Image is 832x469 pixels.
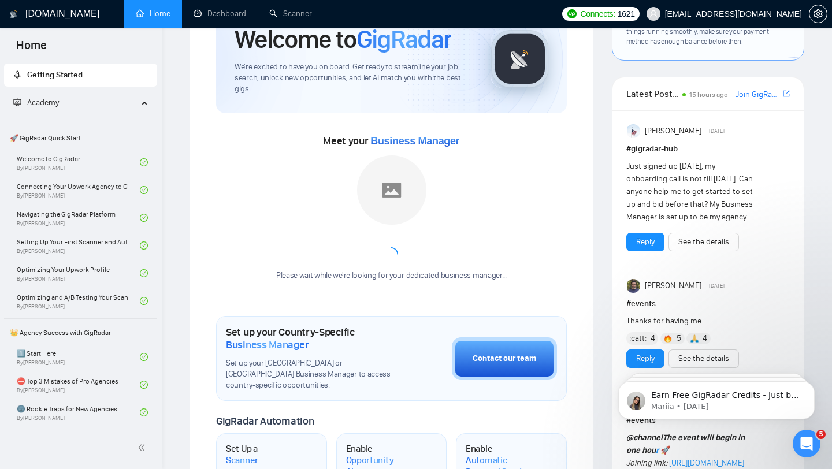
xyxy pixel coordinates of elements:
img: Toby Fox-Mason [627,279,641,293]
a: Setting Up Your First Scanner and Auto-BidderBy[PERSON_NAME] [17,233,140,258]
span: 1621 [618,8,635,20]
div: maksym.pavlichenko@sinova.dev says… [9,118,222,209]
a: Reply [636,352,655,365]
p: The team can also help [56,23,144,34]
span: Academy [13,98,59,107]
span: Business Manager [226,338,309,351]
a: Optimizing Your Upwork ProfileBy[PERSON_NAME] [17,260,140,286]
span: double-left [138,442,149,453]
a: searchScanner [269,9,312,18]
span: loading [382,245,400,263]
div: Зрозумів 🙂​Щоб підключити поточний акаунт GigRadar до нової агенції, зазвичай достатньо додати на... [9,209,190,404]
a: Reply [636,236,655,248]
span: Academy [27,98,59,107]
span: GigRadar [356,24,451,55]
button: Reply [626,233,664,251]
span: [PERSON_NAME] [645,280,701,292]
span: Connects: [580,8,615,20]
span: GigRadar Automation [216,415,314,427]
a: Connecting Your Upwork Agency to GigRadarBy[PERSON_NAME] [17,177,140,203]
img: 🔥 [664,334,672,343]
div: Додаткових кроків із вашого боку робити не потрібно - після підключення BM система почне працюват... [18,318,180,397]
span: [DATE] [709,126,725,136]
button: Contact our team [452,337,557,380]
span: Your subscription is set to renew on . To keep things running smoothly, make sure your payment me... [626,18,771,46]
span: check-circle [140,214,148,222]
span: [PERSON_NAME] [645,125,701,137]
h1: # events [626,297,790,310]
button: setting [809,5,827,23]
span: check-circle [140,297,148,305]
span: [DATE] [709,281,725,291]
button: Home [181,8,203,30]
span: 15 hours ago [689,91,728,99]
img: Anisuzzaman Khan [627,124,641,138]
button: go back [8,8,29,30]
img: placeholder.png [357,155,426,225]
div: Thanks for having me [626,315,757,327]
img: 🙏 [690,334,699,343]
button: See the details [668,349,739,368]
div: Щоб підключити поточний акаунт GigRadar до нової агенції, зазвичай достатньо додати нашого бізнес... [18,238,180,317]
span: export [783,89,790,98]
img: gigradar-logo.png [491,30,549,88]
span: user [649,10,658,18]
span: Scanner [226,455,258,466]
div: Just signed up [DATE], my onboarding call is not till [DATE]. Can anyone help me to get started t... [626,160,757,224]
h1: AI Assistant from GigRadar 📡 [56,5,180,23]
span: Latest Posts from the GigRadar Community [626,87,679,101]
img: upwork-logo.png [567,9,577,18]
span: Home [7,37,56,61]
img: logo [10,5,18,24]
a: Navigating the GigRadar PlatformBy[PERSON_NAME] [17,205,140,230]
span: 5 [677,333,681,344]
a: See the details [678,236,729,248]
span: 4 [703,333,707,344]
span: check-circle [140,158,148,166]
div: Питання було до підлючення поточного аккаунту гіградара до нової агенції Достатньо буде підключит... [51,125,213,193]
span: check-circle [140,381,148,389]
span: 🚀 GigRadar Quick Start [5,126,156,150]
span: fund-projection-screen [13,98,21,106]
div: Питання було до підлючення поточного аккаунту гіградара до нової агенціїДостатньо буде підключити... [42,118,222,200]
a: setting [809,9,827,18]
iframe: Intercom notifications message [601,357,832,438]
span: 👑 Agency Success with GigRadar [5,321,156,344]
span: Getting Started [27,70,83,80]
a: export [783,88,790,99]
div: Зрозумів 🙂 ​ [18,215,180,238]
a: [URL][DOMAIN_NAME] [669,458,744,468]
span: 🚀 [660,445,670,455]
a: ⛔ Top 3 Mistakes of Pro AgenciesBy[PERSON_NAME] [17,372,140,397]
span: 4 [651,333,655,344]
button: Reply [626,349,664,368]
a: 1️⃣ Start HereBy[PERSON_NAME] [17,344,140,370]
a: dashboardDashboard [194,9,246,18]
iframe: Intercom live chat [793,430,820,457]
span: Set up your [GEOGRAPHIC_DATA] or [GEOGRAPHIC_DATA] Business Manager to access country-specific op... [226,358,394,391]
div: Please wait while we're looking for your dedicated business manager... [269,270,514,281]
span: :catt: [629,332,647,345]
span: Meet your [323,135,459,147]
a: 🌚 Rookie Traps for New AgenciesBy[PERSON_NAME] [17,400,140,425]
div: Contact our team [473,352,536,365]
a: Optimizing and A/B Testing Your Scanner for Better ResultsBy[PERSON_NAME] [17,288,140,314]
a: r [656,445,659,455]
a: See the details [678,352,729,365]
span: Business Manager [370,135,459,147]
span: check-circle [140,186,148,194]
img: Profile image for AI Assistant from GigRadar 📡 [33,10,51,28]
button: See the details [668,233,739,251]
a: Welcome to GigRadarBy[PERSON_NAME] [17,150,140,175]
h1: # gigradar-hub [626,143,790,155]
a: Join GigRadar Slack Community [736,88,781,101]
span: check-circle [140,269,148,277]
span: check-circle [140,241,148,250]
div: Close [203,8,224,29]
span: setting [809,9,827,18]
div: Nazar says… [9,209,222,413]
